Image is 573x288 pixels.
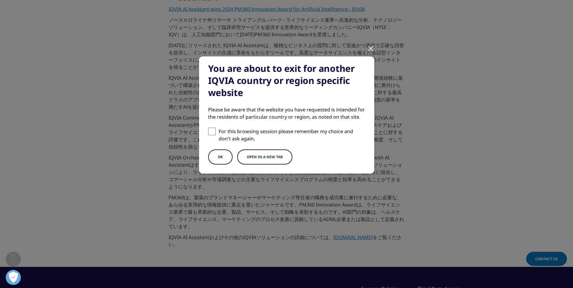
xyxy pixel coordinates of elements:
[208,149,233,165] button: OK
[219,128,365,142] p: For this browsing session please remember my choice and don't ask again.
[208,62,365,99] div: You are about to exit for another IQVIA country or region specific website
[237,149,292,165] button: Open in a new tab
[208,106,365,120] div: Please be aware that the website you have requested is intended for the residents of particular c...
[6,270,21,285] button: 優先設定センターを開く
